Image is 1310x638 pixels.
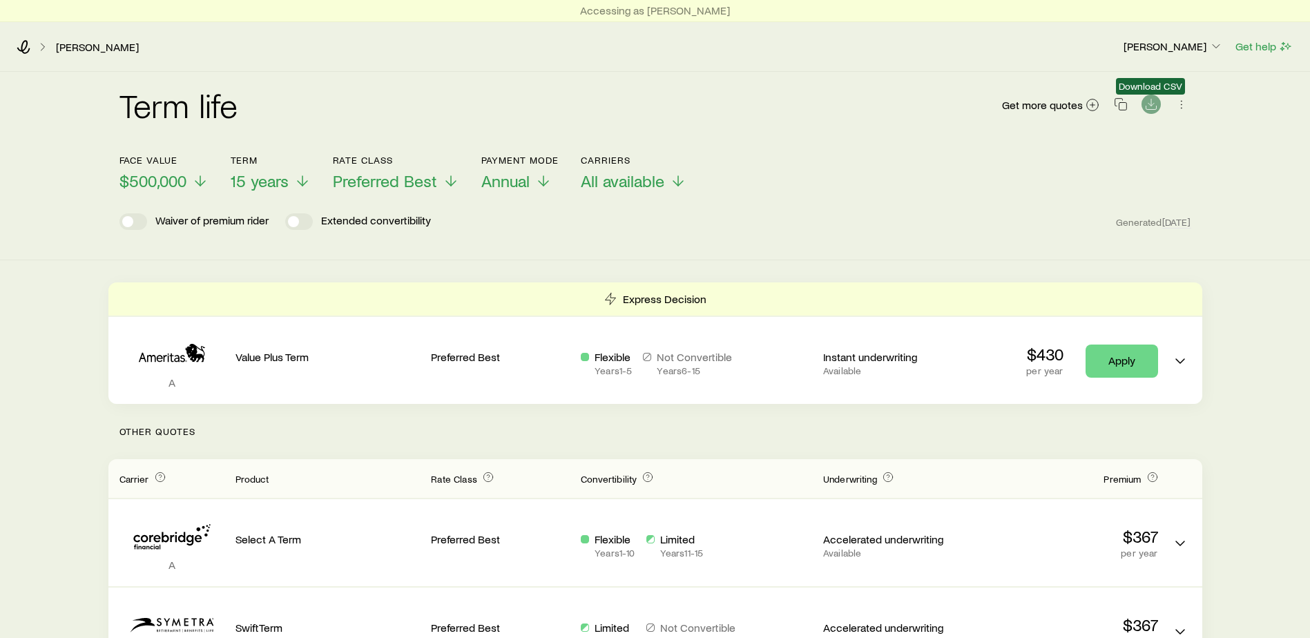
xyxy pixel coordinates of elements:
p: $367 [973,527,1158,546]
p: per year [973,548,1158,559]
p: A [119,376,224,389]
span: Premium [1104,473,1141,485]
p: Years 6 - 15 [657,365,732,376]
p: Rate Class [333,155,459,166]
p: Face value [119,155,209,166]
p: Available [823,365,962,376]
p: Select A Term [235,532,421,546]
span: Preferred Best [333,171,437,191]
p: Available [823,548,962,559]
span: Annual [481,171,530,191]
span: Download CSV [1119,81,1182,92]
p: Flexible [595,532,635,546]
p: Limited [595,621,635,635]
p: Preferred Best [431,350,570,364]
p: Years 1 - 5 [595,365,632,376]
p: Flexible [595,350,632,364]
p: Extended convertibility [321,213,431,230]
p: [PERSON_NAME] [1124,39,1223,53]
p: Payment Mode [481,155,559,166]
p: Instant underwriting [823,350,962,364]
span: Generated [1116,216,1191,229]
p: Carriers [581,155,686,166]
span: $500,000 [119,171,186,191]
p: SwiftTerm [235,621,421,635]
button: Term15 years [231,155,311,191]
span: Rate Class [431,473,477,485]
span: Carrier [119,473,149,485]
span: Product [235,473,269,485]
p: $430 [1026,345,1063,364]
p: Preferred Best [431,532,570,546]
button: CarriersAll available [581,155,686,191]
span: [DATE] [1162,216,1191,229]
span: All available [581,171,664,191]
p: Preferred Best [431,621,570,635]
p: Express Decision [623,292,706,306]
button: Get help [1235,39,1293,55]
p: Accelerated underwriting [823,621,962,635]
p: Waiver of premium rider [155,213,269,230]
p: Accessing as [PERSON_NAME] [580,3,730,17]
button: [PERSON_NAME] [1123,39,1224,55]
a: Apply [1086,345,1158,378]
p: $367 [973,615,1158,635]
h2: Term life [119,88,238,122]
p: Not Convertible [657,350,732,364]
button: Rate ClassPreferred Best [333,155,459,191]
p: Accelerated underwriting [823,532,962,546]
p: A [119,558,224,572]
p: Other Quotes [108,404,1202,459]
p: Years 1 - 10 [595,548,635,559]
p: Term [231,155,311,166]
p: Limited [660,532,704,546]
p: Not Convertible [660,621,735,635]
button: Face value$500,000 [119,155,209,191]
a: Download CSV [1142,100,1161,113]
a: Get more quotes [1001,97,1100,113]
span: Convertibility [581,473,637,485]
span: Underwriting [823,473,877,485]
span: 15 years [231,171,289,191]
p: Years 11 - 15 [660,548,704,559]
div: Term quotes [108,282,1202,404]
a: [PERSON_NAME] [55,41,139,54]
button: Payment ModeAnnual [481,155,559,191]
p: per year [1026,365,1063,376]
span: Get more quotes [1002,99,1083,110]
p: Value Plus Term [235,350,421,364]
